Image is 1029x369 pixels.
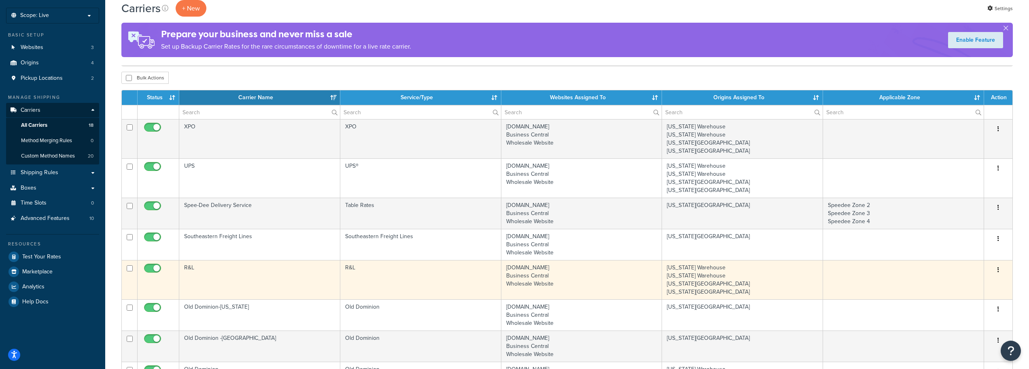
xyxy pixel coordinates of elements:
span: 2 [91,75,94,82]
th: Origins Assigned To: activate to sort column ascending [662,90,823,105]
td: Old Dominion [340,299,501,331]
td: UPS® [340,158,501,198]
span: Carriers [21,107,40,114]
li: Origins [6,55,99,70]
li: Method Merging Rules [6,133,99,148]
a: Time Slots 0 [6,196,99,211]
td: [US_STATE] Warehouse [US_STATE] Warehouse [US_STATE][GEOGRAPHIC_DATA] [US_STATE][GEOGRAPHIC_DATA] [662,119,823,158]
button: Open Resource Center [1001,341,1021,361]
td: [US_STATE] Warehouse [US_STATE] Warehouse [US_STATE][GEOGRAPHIC_DATA] [US_STATE][GEOGRAPHIC_DATA] [662,260,823,299]
th: Status: activate to sort column ascending [138,90,179,105]
li: Time Slots [6,196,99,211]
input: Search [501,105,662,119]
li: Websites [6,40,99,55]
td: [US_STATE][GEOGRAPHIC_DATA] [662,331,823,362]
span: 3 [91,44,94,51]
td: Table Rates [340,198,501,229]
a: All Carriers 18 [6,118,99,133]
span: 10 [89,215,94,222]
input: Search [662,105,823,119]
a: Advanced Features 10 [6,211,99,226]
a: Boxes [6,181,99,196]
img: ad-rules-rateshop-fe6ec290ccb7230408bd80ed9643f0289d75e0ffd9eb532fc0e269fcd187b520.png [121,23,161,57]
td: Old Dominion [340,331,501,362]
li: Pickup Locations [6,71,99,86]
th: Action [984,90,1012,105]
li: Carriers [6,103,99,164]
td: [DOMAIN_NAME] Business Central Wholesale Website [501,331,662,362]
span: 18 [89,122,93,129]
a: Settings [987,3,1013,14]
a: Method Merging Rules 0 [6,133,99,148]
span: Shipping Rules [21,169,58,176]
span: Boxes [21,185,36,192]
td: XPO [179,119,340,158]
div: Basic Setup [6,32,99,38]
td: Old Dominion-[US_STATE] [179,299,340,331]
span: Advanced Features [21,215,70,222]
div: Resources [6,241,99,247]
a: Marketplace [6,264,99,279]
span: Marketplace [22,269,53,275]
th: Websites Assigned To: activate to sort column ascending [501,90,662,105]
span: 0 [91,137,93,144]
a: Shipping Rules [6,165,99,180]
a: Enable Feature [948,32,1003,48]
td: [DOMAIN_NAME] Business Central Wholesale Website [501,119,662,158]
a: Test Your Rates [6,250,99,264]
td: XPO [340,119,501,158]
li: All Carriers [6,118,99,133]
input: Search [179,105,340,119]
td: [US_STATE] Warehouse [US_STATE] Warehouse [US_STATE][GEOGRAPHIC_DATA] [US_STATE][GEOGRAPHIC_DATA] [662,158,823,198]
td: Southeastern Freight Lines [179,229,340,260]
p: Set up Backup Carrier Rates for the rare circumstances of downtime for a live rate carrier. [161,41,411,52]
td: Southeastern Freight Lines [340,229,501,260]
span: Custom Method Names [21,153,75,160]
th: Carrier Name: activate to sort column ascending [179,90,340,105]
a: Carriers [6,103,99,118]
span: Test Your Rates [22,254,61,260]
td: Old Dominion -[GEOGRAPHIC_DATA] [179,331,340,362]
div: Manage Shipping [6,94,99,101]
th: Applicable Zone: activate to sort column ascending [823,90,984,105]
td: [US_STATE][GEOGRAPHIC_DATA] [662,229,823,260]
span: Analytics [22,284,45,290]
td: [DOMAIN_NAME] Business Central Wholesale Website [501,198,662,229]
span: 20 [88,153,93,160]
span: Method Merging Rules [21,137,72,144]
h4: Prepare your business and never miss a sale [161,28,411,41]
th: Service/Type: activate to sort column ascending [340,90,501,105]
a: Origins 4 [6,55,99,70]
td: [US_STATE][GEOGRAPHIC_DATA] [662,299,823,331]
span: Help Docs [22,299,49,305]
button: Bulk Actions [121,72,169,84]
li: Advanced Features [6,211,99,226]
td: [DOMAIN_NAME] Business Central Wholesale Website [501,158,662,198]
span: 0 [91,200,94,207]
td: R&L [179,260,340,299]
td: [DOMAIN_NAME] Business Central Wholesale Website [501,260,662,299]
span: Time Slots [21,200,47,207]
h1: Carriers [121,0,161,16]
li: Custom Method Names [6,149,99,164]
span: Origins [21,60,39,66]
a: Pickup Locations 2 [6,71,99,86]
td: UPS [179,158,340,198]
a: Custom Method Names 20 [6,149,99,164]
input: Search [823,105,984,119]
td: [US_STATE][GEOGRAPHIC_DATA] [662,198,823,229]
input: Search [340,105,501,119]
a: Analytics [6,279,99,294]
span: Scope: Live [20,12,49,19]
td: Speedee Zone 2 Speedee Zone 3 Speedee Zone 4 [823,198,984,229]
td: R&L [340,260,501,299]
a: Websites 3 [6,40,99,55]
a: Help Docs [6,294,99,309]
span: Pickup Locations [21,75,63,82]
